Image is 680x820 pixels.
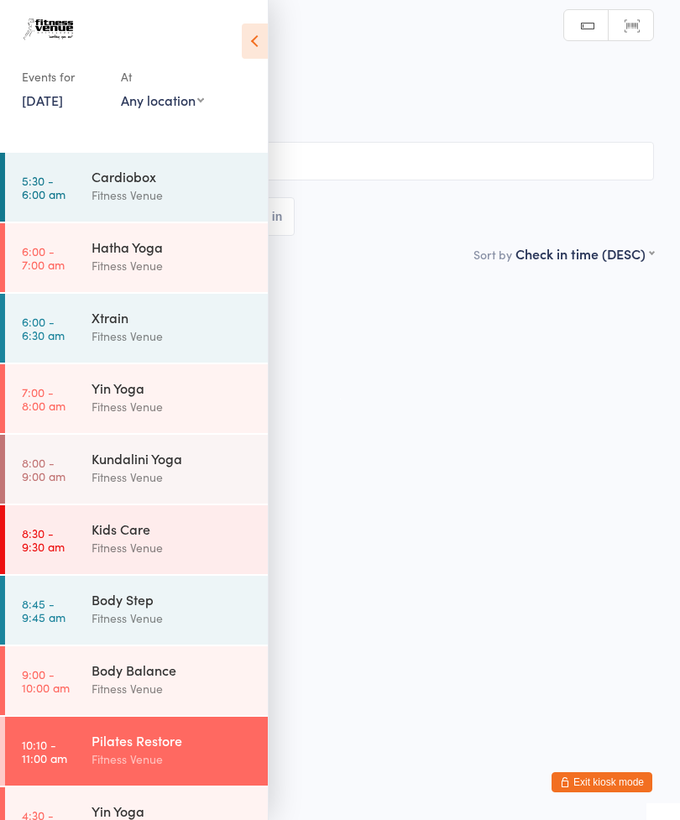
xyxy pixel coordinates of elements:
[121,91,204,109] div: Any location
[22,63,104,91] div: Events for
[92,326,254,346] div: Fitness Venue
[26,142,654,180] input: Search
[5,435,268,504] a: 8:00 -9:00 amKundalini YogaFitness Venue
[92,802,254,820] div: Yin Yoga
[92,679,254,698] div: Fitness Venue
[92,731,254,749] div: Pilates Restore
[92,590,254,608] div: Body Step
[92,256,254,275] div: Fitness Venue
[92,167,254,185] div: Cardiobox
[515,244,654,263] div: Check in time (DESC)
[92,749,254,769] div: Fitness Venue
[22,597,65,624] time: 8:45 - 9:45 am
[5,717,268,786] a: 10:10 -11:00 amPilates RestoreFitness Venue
[22,174,65,201] time: 5:30 - 6:00 am
[22,385,65,412] time: 7:00 - 8:00 am
[26,95,628,112] span: Fitness Venue
[5,505,268,574] a: 8:30 -9:30 amKids CareFitness Venue
[22,244,65,271] time: 6:00 - 7:00 am
[92,449,254,467] div: Kundalini Yoga
[121,63,204,91] div: At
[92,397,254,416] div: Fitness Venue
[22,91,63,109] a: [DATE]
[26,78,628,95] span: [DATE] 4:30pm
[92,379,254,397] div: Yin Yoga
[92,185,254,205] div: Fitness Venue
[26,42,654,70] h2: Yin Yoga Check-in
[92,520,254,538] div: Kids Care
[17,13,80,46] img: Fitness Venue Whitsunday
[22,667,70,694] time: 9:00 - 10:00 am
[22,738,67,765] time: 10:10 - 11:00 am
[5,364,268,433] a: 7:00 -8:00 amYin YogaFitness Venue
[5,576,268,645] a: 8:45 -9:45 amBody StepFitness Venue
[92,538,254,557] div: Fitness Venue
[92,661,254,679] div: Body Balance
[92,238,254,256] div: Hatha Yoga
[552,772,652,792] button: Exit kiosk mode
[22,315,65,342] time: 6:00 - 6:30 am
[26,112,654,128] span: Old Church
[92,308,254,326] div: Xtrain
[22,526,65,553] time: 8:30 - 9:30 am
[5,646,268,715] a: 9:00 -10:00 amBody BalanceFitness Venue
[22,456,65,483] time: 8:00 - 9:00 am
[473,246,512,263] label: Sort by
[5,223,268,292] a: 6:00 -7:00 amHatha YogaFitness Venue
[5,153,268,222] a: 5:30 -6:00 amCardioboxFitness Venue
[92,608,254,628] div: Fitness Venue
[5,294,268,363] a: 6:00 -6:30 amXtrainFitness Venue
[92,467,254,487] div: Fitness Venue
